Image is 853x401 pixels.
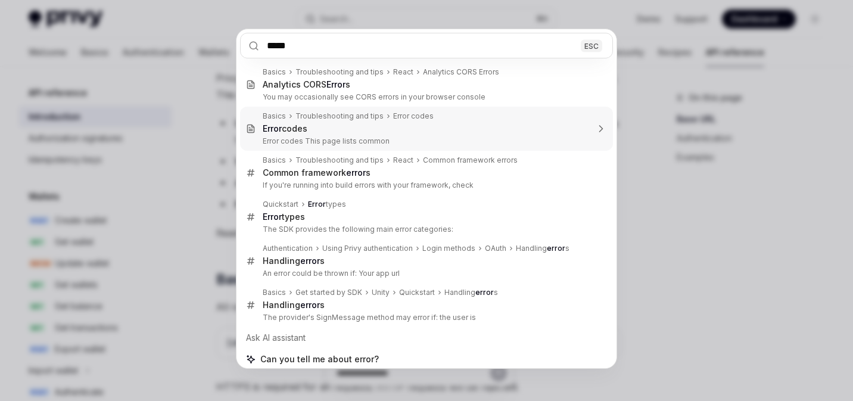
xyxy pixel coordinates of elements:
[295,288,362,297] div: Get started by SDK
[516,244,569,253] div: Handling s
[263,212,282,222] b: Error
[444,288,498,297] div: Handling s
[263,123,282,133] b: Error
[326,79,345,89] b: Error
[547,244,565,253] b: error
[263,67,286,77] div: Basics
[300,256,320,266] b: error
[263,167,371,178] div: Common framework s
[485,244,506,253] div: OAuth
[263,256,325,266] div: Handling s
[263,181,588,190] p: If you're running into build errors with your framework, check
[475,288,494,297] b: error
[295,67,384,77] div: Troubleshooting and tips
[322,244,413,253] div: Using Privy authentication
[263,92,588,102] p: You may occasionally see CORS errors in your browser console
[423,67,499,77] div: Analytics CORS Errors
[295,156,384,165] div: Troubleshooting and tips
[308,200,346,209] div: types
[263,225,588,234] p: The SDK provides the following main error categories:
[263,136,588,146] p: Error codes This page lists common
[263,313,588,322] p: The provider's SignMessage method may error if: the user is
[399,288,435,297] div: Quickstart
[422,244,475,253] div: Login methods
[263,123,307,134] div: codes
[263,200,298,209] div: Quickstart
[260,353,379,365] span: Can you tell me about error?
[308,200,326,209] b: Error
[263,269,588,278] p: An error could be thrown if: Your app url
[240,327,613,349] div: Ask AI assistant
[263,300,325,310] div: Handling s
[393,156,413,165] div: React
[263,288,286,297] div: Basics
[295,111,384,121] div: Troubleshooting and tips
[423,156,518,165] div: Common framework errors
[263,111,286,121] div: Basics
[263,212,305,222] div: types
[372,288,390,297] div: Unity
[263,156,286,165] div: Basics
[263,79,350,90] div: Analytics CORS s
[346,167,366,178] b: error
[581,39,602,52] div: ESC
[300,300,320,310] b: error
[393,67,413,77] div: React
[393,111,434,121] div: Error codes
[263,244,313,253] div: Authentication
